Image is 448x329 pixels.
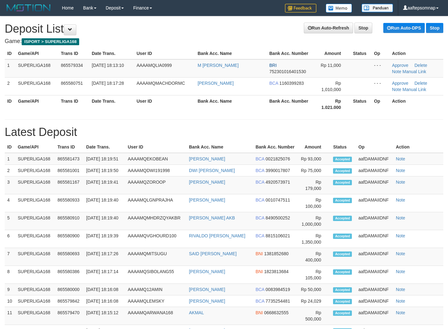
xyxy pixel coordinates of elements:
[137,63,172,68] span: AAAAMQLIA0999
[392,87,402,92] a: Note
[61,63,83,68] span: 865579334
[392,81,408,86] a: Approve
[5,3,52,13] img: MOTION_logo.png
[333,310,352,316] span: Accepted
[297,295,331,307] td: Rp 24,029
[55,307,84,325] td: 865579470
[5,165,15,176] td: 2
[189,251,237,256] a: SAID [PERSON_NAME]
[392,63,408,68] a: Approve
[402,87,426,92] a: Manual Link
[356,284,393,295] td: aafDAMAIIDNF
[362,4,393,12] img: panduan.png
[314,95,351,113] th: Rp 1.021.000
[125,165,187,176] td: AAAAMQDWI191998
[255,310,263,315] span: BNI
[125,284,187,295] td: AAAAMQ12AMIN
[350,95,371,113] th: Status
[396,156,405,161] a: Note
[89,95,134,113] th: Date Trans.
[195,95,267,113] th: Bank Acc. Name
[5,284,15,295] td: 9
[125,212,187,230] td: AAAAMQMHDRZQYAKBR
[356,165,393,176] td: aafDAMAIIDNF
[5,23,443,35] h1: Deposit List
[392,69,402,74] a: Note
[255,215,264,220] span: BCA
[15,153,55,165] td: SUPERLIGA168
[255,287,264,292] span: BCA
[297,248,331,266] td: Rp 400,000
[396,287,405,292] a: Note
[89,48,134,59] th: Date Trans.
[304,23,353,33] a: Run Auto-Refresh
[297,153,331,165] td: Rp 93,000
[15,194,55,212] td: SUPERLIGA168
[321,63,341,68] span: Rp 11,000
[255,156,264,161] span: BCA
[5,38,443,45] h4: Game:
[356,153,393,165] td: aafDAMAIIDNF
[255,197,264,202] span: BCA
[321,81,341,92] span: Rp 1,010,000
[356,176,393,194] td: aafDAMAIIDNF
[297,176,331,194] td: Rp 179,000
[356,141,393,153] th: Op
[269,63,276,68] span: BRI
[92,81,124,86] span: [DATE] 18:17:28
[55,212,84,230] td: 865580910
[333,299,352,304] span: Accepted
[84,266,125,284] td: [DATE] 18:17:14
[189,156,225,161] a: [PERSON_NAME]
[189,269,225,274] a: [PERSON_NAME]
[333,168,352,174] span: Accepted
[414,63,427,68] a: Delete
[125,176,187,194] td: AAAAMQZOROOP
[5,153,15,165] td: 1
[5,295,15,307] td: 10
[125,307,187,325] td: AAAAMQARWANA168
[372,95,390,113] th: Op
[326,4,352,13] img: Button%20Memo.svg
[84,307,125,325] td: [DATE] 18:15:12
[189,299,225,304] a: [PERSON_NAME]
[269,81,278,86] span: BCA
[396,215,405,220] a: Note
[5,266,15,284] td: 8
[15,307,55,325] td: SUPERLIGA168
[134,95,195,113] th: User ID
[255,299,264,304] span: BCA
[264,269,289,274] span: 1823813684
[333,269,352,275] span: Accepted
[125,266,187,284] td: AAAAMQSIBOLANG55
[333,180,352,185] span: Accepted
[264,310,289,315] span: 0668632555
[396,168,405,173] a: Note
[255,269,263,274] span: BNI
[15,230,55,248] td: SUPERLIGA168
[55,266,84,284] td: 865580386
[331,141,356,153] th: Status
[61,81,83,86] span: 865580751
[396,310,405,315] a: Note
[5,194,15,212] td: 4
[84,295,125,307] td: [DATE] 18:16:08
[84,248,125,266] td: [DATE] 18:17:26
[354,23,372,33] a: Stop
[297,230,331,248] td: Rp 1,350,000
[396,269,405,274] a: Note
[255,233,264,238] span: BCA
[350,48,371,59] th: Status
[267,95,314,113] th: Bank Acc. Number
[356,212,393,230] td: aafDAMAIIDNF
[84,194,125,212] td: [DATE] 18:19:40
[125,141,187,153] th: User ID
[84,165,125,176] td: [DATE] 18:19:50
[55,176,84,194] td: 865581167
[55,153,84,165] td: 865581473
[390,48,443,59] th: Action
[265,215,290,220] span: 8490500252
[5,48,15,59] th: ID
[5,212,15,230] td: 5
[5,176,15,194] td: 3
